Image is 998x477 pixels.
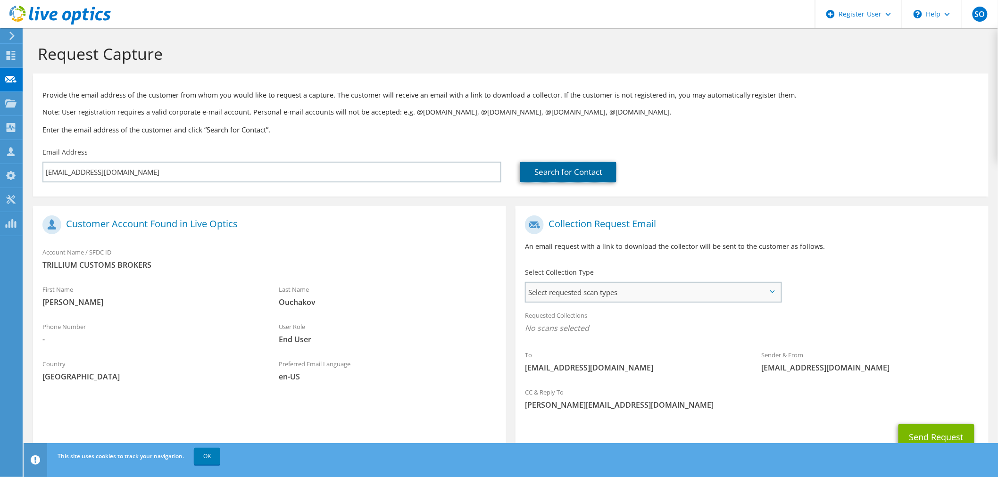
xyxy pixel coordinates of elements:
[33,317,269,349] div: Phone Number
[269,354,506,387] div: Preferred Email Language
[525,400,979,410] span: [PERSON_NAME][EMAIL_ADDRESS][DOMAIN_NAME]
[525,215,974,234] h1: Collection Request Email
[194,448,220,465] a: OK
[42,107,979,117] p: Note: User registration requires a valid corporate e-mail account. Personal e-mail accounts will ...
[525,241,979,252] p: An email request with a link to download the collector will be sent to the customer as follows.
[42,371,260,382] span: [GEOGRAPHIC_DATA]
[269,317,506,349] div: User Role
[516,382,989,415] div: CC & Reply To
[525,268,594,277] label: Select Collection Type
[42,215,492,234] h1: Customer Account Found in Live Optics
[38,44,979,64] h1: Request Capture
[525,362,742,373] span: [EMAIL_ADDRESS][DOMAIN_NAME]
[516,345,752,378] div: To
[752,345,988,378] div: Sender & From
[42,334,260,345] span: -
[898,424,974,450] button: Send Request
[58,452,184,460] span: This site uses cookies to track your navigation.
[42,260,497,270] span: TRILLIUM CUSTOMS BROKERS
[269,280,506,312] div: Last Name
[42,90,979,100] p: Provide the email address of the customer from whom you would like to request a capture. The cust...
[516,305,989,340] div: Requested Collections
[42,148,88,157] label: Email Address
[526,283,781,302] span: Select requested scan types
[33,242,506,275] div: Account Name / SFDC ID
[279,334,496,345] span: End User
[33,280,269,312] div: First Name
[42,297,260,307] span: [PERSON_NAME]
[279,297,496,307] span: Ouchakov
[279,371,496,382] span: en-US
[914,10,922,18] svg: \n
[520,162,616,182] a: Search for Contact
[33,354,269,387] div: Country
[525,323,979,333] span: No scans selected
[973,7,988,22] span: SO
[761,362,979,373] span: [EMAIL_ADDRESS][DOMAIN_NAME]
[42,124,979,135] h3: Enter the email address of the customer and click “Search for Contact”.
